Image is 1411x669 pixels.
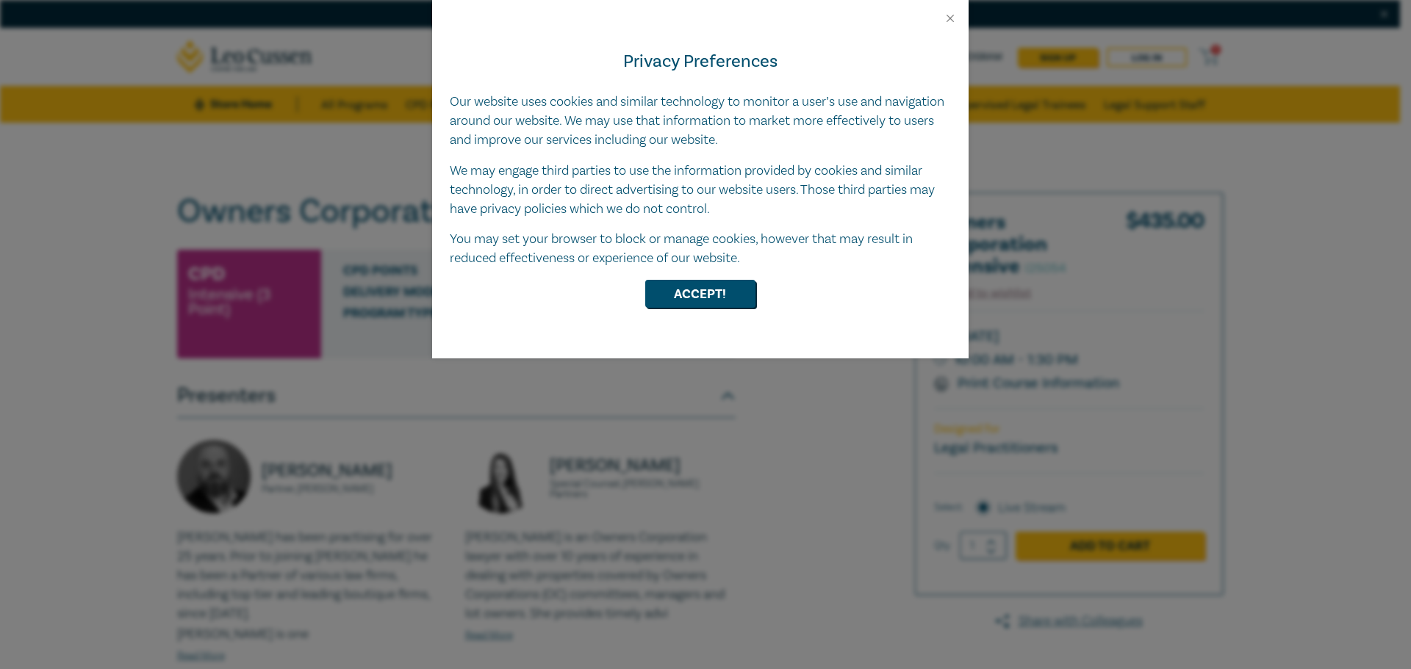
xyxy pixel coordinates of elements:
[450,48,951,75] h4: Privacy Preferences
[450,93,951,150] p: Our website uses cookies and similar technology to monitor a user’s use and navigation around our...
[450,230,951,268] p: You may set your browser to block or manage cookies, however that may result in reduced effective...
[944,12,957,25] button: Close
[450,162,951,219] p: We may engage third parties to use the information provided by cookies and similar technology, in...
[645,280,755,308] button: Accept!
